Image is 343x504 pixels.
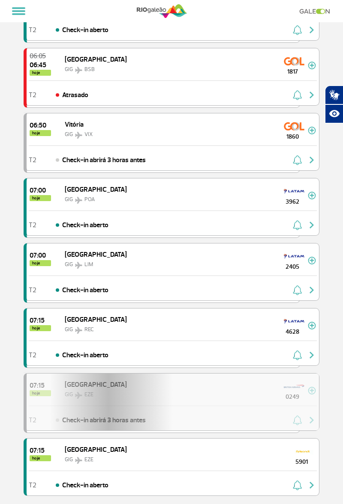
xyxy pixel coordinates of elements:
[65,250,127,259] span: [GEOGRAPHIC_DATA]
[29,222,36,228] span: T2
[307,220,317,230] img: seta-direita-painel-voo.svg
[293,25,302,35] img: sino-painel-voo.svg
[307,25,317,35] img: seta-direita-painel-voo.svg
[65,315,127,324] span: [GEOGRAPHIC_DATA]
[65,326,73,333] span: GIG
[65,196,73,203] span: GIG
[62,25,108,35] span: Check-in aberto
[325,104,343,123] button: Abrir recursos assistivos.
[30,62,51,68] span: 2025-09-25 06:45:00
[277,262,308,271] span: 2405
[29,27,36,33] span: T2
[277,132,308,141] span: 1860
[30,260,51,266] span: hoje
[65,445,127,454] span: [GEOGRAPHIC_DATA]
[62,285,108,295] span: Check-in aberto
[307,155,317,165] img: seta-direita-painel-voo.svg
[284,54,304,68] img: GOL Transportes Aereos
[30,130,51,136] span: hoje
[277,67,308,76] span: 1817
[325,86,343,123] div: Plugin de acessibilidade da Hand Talk.
[293,480,302,490] img: sino-painel-voo.svg
[30,122,51,129] span: 2025-09-25 06:50:00
[30,187,51,194] span: 2025-09-25 07:00:00
[62,90,88,100] span: Atrasado
[62,155,146,165] span: Check-in abrirá 3 horas antes
[65,456,73,463] span: GIG
[30,317,51,324] span: 2025-09-25 07:15:00
[30,447,51,454] span: 2025-09-25 07:15:00
[293,90,302,100] img: sino-painel-voo.svg
[284,119,304,133] img: GOL Transportes Aereos
[29,92,36,98] span: T2
[308,127,316,134] img: mais-info-painel-voo.svg
[84,131,93,138] span: VIX
[307,90,317,100] img: seta-direita-painel-voo.svg
[30,252,51,259] span: 2025-09-25 07:00:00
[30,70,51,76] span: hoje
[293,445,313,458] img: Flybondi
[308,322,316,329] img: mais-info-painel-voo.svg
[29,157,36,163] span: T2
[84,66,95,73] span: BSB
[62,220,108,230] span: Check-in aberto
[29,482,36,488] span: T2
[30,455,51,461] span: hoje
[293,155,302,165] img: sino-painel-voo.svg
[62,480,108,490] span: Check-in aberto
[293,220,302,230] img: sino-painel-voo.svg
[65,131,73,138] span: GIG
[293,285,302,295] img: sino-painel-voo.svg
[284,314,304,328] img: TAM LINHAS AEREAS
[284,184,304,198] img: TAM LINHAS AEREAS
[307,350,317,360] img: seta-direita-painel-voo.svg
[30,195,51,201] span: hoje
[65,261,73,268] span: GIG
[308,257,316,264] img: mais-info-painel-voo.svg
[84,261,93,268] span: LIM
[308,192,316,199] img: mais-info-painel-voo.svg
[308,62,316,69] img: mais-info-painel-voo.svg
[284,249,304,263] img: LAN Peru
[65,120,84,129] span: Vitória
[286,457,317,466] span: 5901
[65,55,127,64] span: [GEOGRAPHIC_DATA]
[293,350,302,360] img: sino-painel-voo.svg
[29,352,36,358] span: T2
[307,285,317,295] img: seta-direita-painel-voo.svg
[277,327,308,336] span: 4628
[65,185,127,194] span: [GEOGRAPHIC_DATA]
[30,53,51,59] span: 2025-09-25 06:05:00
[65,66,73,73] span: GIG
[84,326,94,333] span: REC
[62,350,108,360] span: Check-in aberto
[325,86,343,104] button: Abrir tradutor de língua de sinais.
[277,197,308,206] span: 3962
[84,456,93,463] span: EZE
[29,287,36,293] span: T2
[84,196,95,203] span: POA
[307,480,317,490] img: seta-direita-painel-voo.svg
[30,325,51,331] span: hoje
